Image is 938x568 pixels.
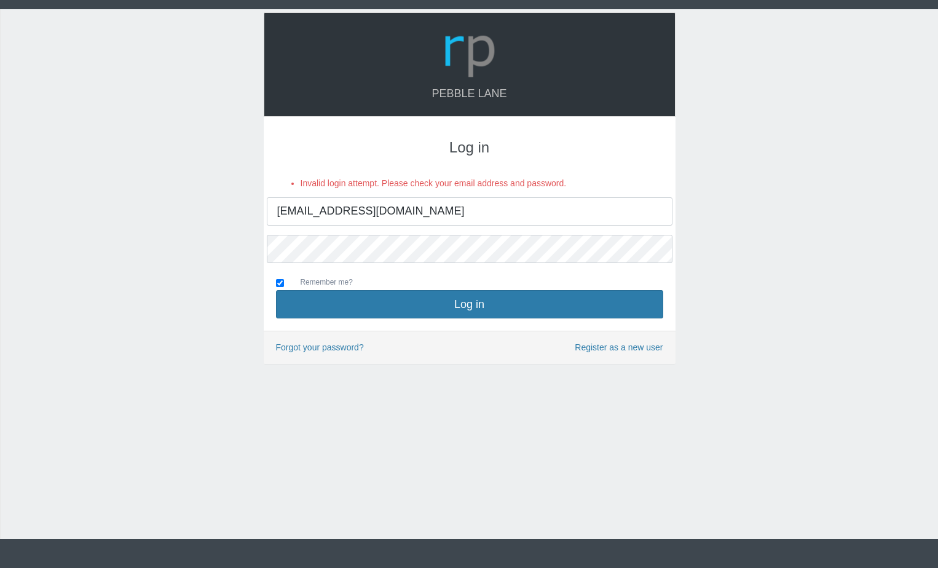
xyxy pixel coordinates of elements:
label: Remember me? [288,277,353,290]
h4: Pebble Lane [277,88,663,100]
input: Remember me? [276,279,284,287]
a: Register as a new user [575,341,663,355]
input: Your Email [267,197,672,226]
li: Invalid login attempt. Please check your email address and password. [301,176,663,191]
h3: Log in [276,140,663,156]
a: Forgot your password? [276,342,364,352]
img: Logo [440,22,499,81]
button: Log in [276,290,663,318]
